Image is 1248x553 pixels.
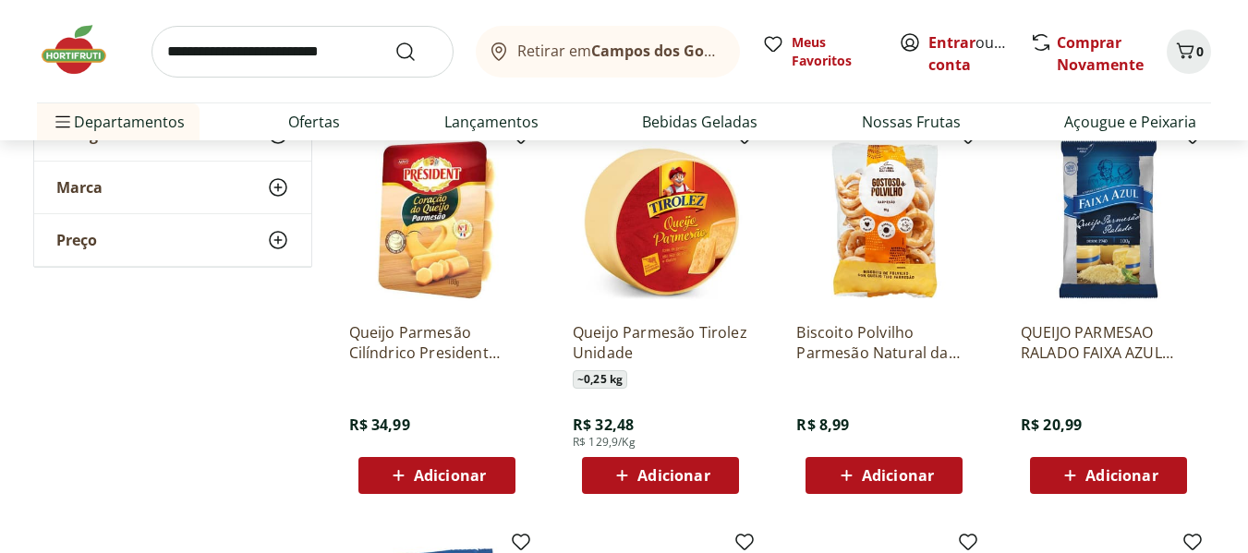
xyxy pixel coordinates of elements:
[573,132,748,307] img: Queijo Parmesão Tirolez Unidade
[56,231,97,249] span: Preço
[349,132,525,307] img: Queijo Parmesão Cilíndrico President 180g
[414,468,486,483] span: Adicionar
[349,322,525,363] a: Queijo Parmesão Cilíndrico President 180g
[517,42,721,59] span: Retirar em
[796,322,972,363] a: Biscoito Polvilho Parmesão Natural da Terra 90g
[806,457,963,494] button: Adicionar
[928,32,975,53] a: Entrar
[792,33,877,70] span: Meus Favoritos
[796,132,972,307] img: Biscoito Polvilho Parmesão Natural da Terra 90g
[591,41,927,61] b: Campos dos Goytacazes/[GEOGRAPHIC_DATA]
[34,214,311,266] button: Preço
[796,415,849,435] span: R$ 8,99
[34,162,311,213] button: Marca
[1085,468,1157,483] span: Adicionar
[52,100,74,144] button: Menu
[358,457,515,494] button: Adicionar
[1167,30,1211,74] button: Carrinho
[1196,42,1204,60] span: 0
[637,468,709,483] span: Adicionar
[928,31,1011,76] span: ou
[394,41,439,63] button: Submit Search
[928,32,1030,75] a: Criar conta
[56,178,103,197] span: Marca
[52,100,185,144] span: Departamentos
[642,111,757,133] a: Bebidas Geladas
[288,111,340,133] a: Ofertas
[573,415,634,435] span: R$ 32,48
[862,111,961,133] a: Nossas Frutas
[573,322,748,363] a: Queijo Parmesão Tirolez Unidade
[476,26,740,78] button: Retirar emCampos dos Goytacazes/[GEOGRAPHIC_DATA]
[1064,111,1196,133] a: Açougue e Peixaria
[1030,457,1187,494] button: Adicionar
[151,26,454,78] input: search
[762,33,877,70] a: Meus Favoritos
[444,111,539,133] a: Lançamentos
[573,370,627,389] span: ~ 0,25 kg
[1057,32,1144,75] a: Comprar Novamente
[1021,132,1196,307] img: QUEIJO PARMESAO RALADO FAIXA AZUL 100GR
[349,415,410,435] span: R$ 34,99
[582,457,739,494] button: Adicionar
[862,468,934,483] span: Adicionar
[1021,415,1082,435] span: R$ 20,99
[37,22,129,78] img: Hortifruti
[573,435,636,450] span: R$ 129,9/Kg
[1021,322,1196,363] a: QUEIJO PARMESAO RALADO FAIXA AZUL 100GR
